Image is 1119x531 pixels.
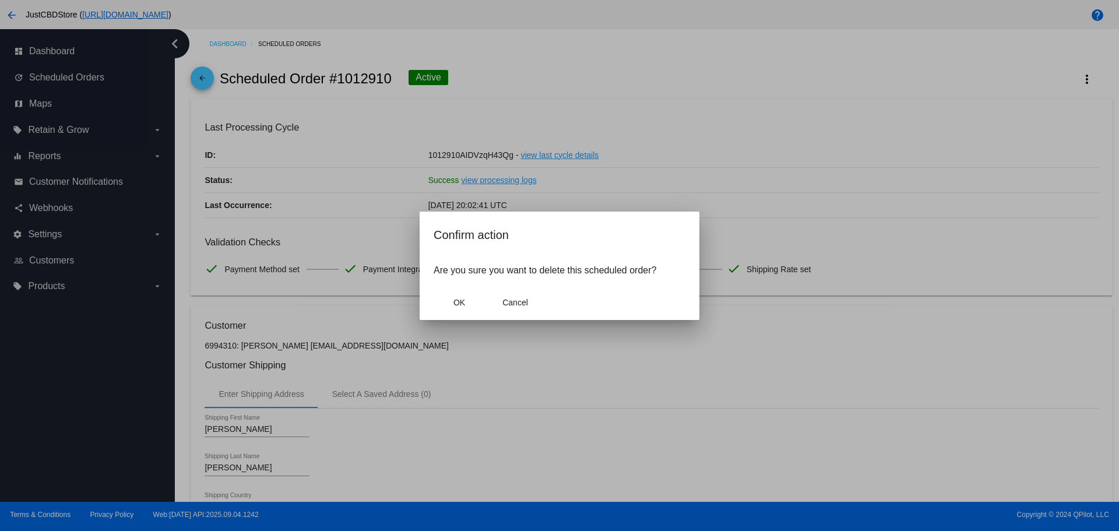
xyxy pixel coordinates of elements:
[434,292,485,313] button: Close dialog
[453,298,465,307] span: OK
[434,226,685,244] h2: Confirm action
[434,265,685,276] p: Are you sure you want to delete this scheduled order?
[490,292,541,313] button: Close dialog
[502,298,528,307] span: Cancel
